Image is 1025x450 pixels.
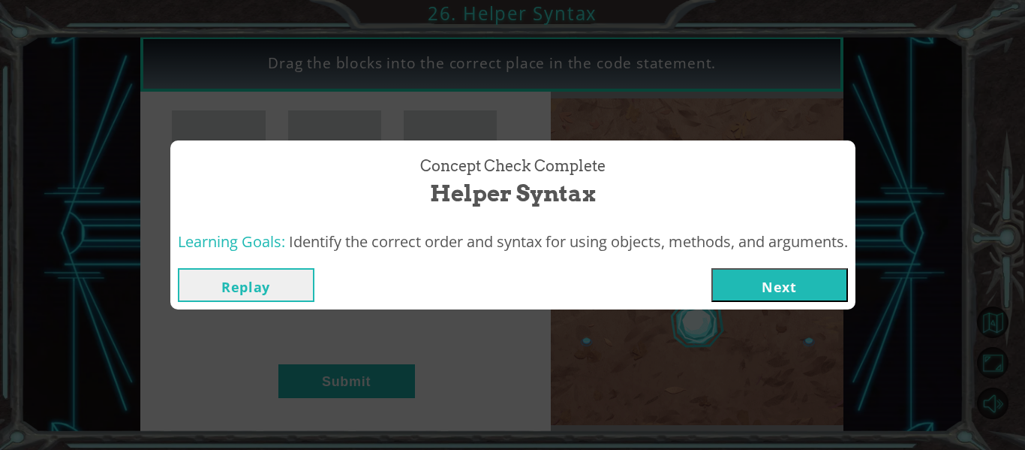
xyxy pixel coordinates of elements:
[289,231,848,252] span: Identify the correct order and syntax for using objects, methods, and arguments.
[178,231,285,252] span: Learning Goals:
[420,156,606,177] span: Concept Check Complete
[711,268,848,302] button: Next
[178,268,314,302] button: Replay
[430,177,596,210] span: Helper Syntax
